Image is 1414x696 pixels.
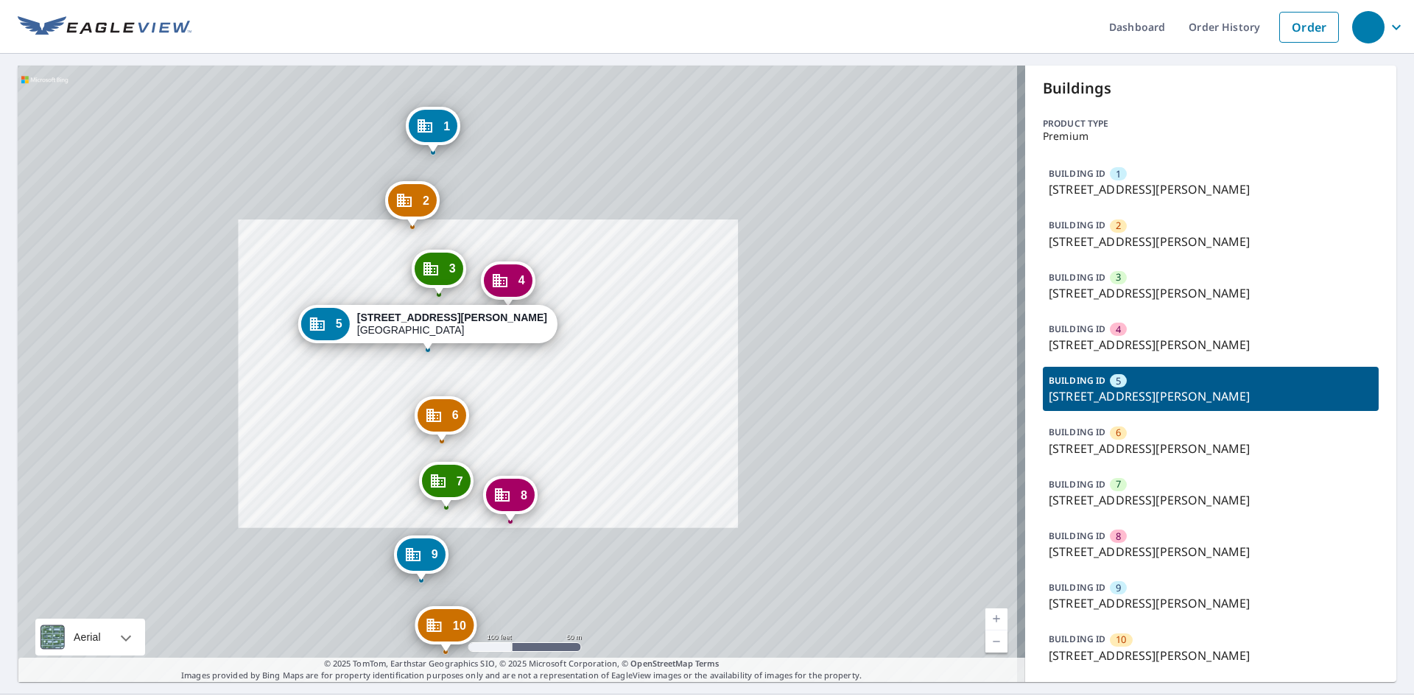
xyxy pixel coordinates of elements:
[1049,180,1373,198] p: [STREET_ADDRESS][PERSON_NAME]
[1116,581,1121,595] span: 9
[1116,323,1121,337] span: 4
[415,396,469,442] div: Dropped pin, building 6, Commercial property, 1203 N Benoist Farms Rd West Palm Beach, FL 33411
[1043,117,1379,130] p: Product type
[449,263,456,274] span: 3
[695,658,720,669] a: Terms
[336,318,342,329] span: 5
[985,608,1007,630] a: Current Level 18, Zoom In
[452,409,459,421] span: 6
[1049,491,1373,509] p: [STREET_ADDRESS][PERSON_NAME]
[1049,543,1373,560] p: [STREET_ADDRESS][PERSON_NAME]
[324,658,720,670] span: © 2025 TomTom, Earthstar Geographics SIO, © 2025 Microsoft Corporation, ©
[1049,647,1373,664] p: [STREET_ADDRESS][PERSON_NAME]
[298,305,557,351] div: Dropped pin, building 5, Commercial property, 1215 N Benoist Farms Rd West Palm Beach, FL 33411
[1049,530,1105,542] p: BUILDING ID
[1049,167,1105,180] p: BUILDING ID
[1049,374,1105,387] p: BUILDING ID
[1116,530,1121,544] span: 8
[423,195,429,206] span: 2
[1049,323,1105,335] p: BUILDING ID
[1049,478,1105,491] p: BUILDING ID
[419,462,474,507] div: Dropped pin, building 7, Commercial property, 1191 N Benoist Farms Rd West Palm Beach, FL 33411
[18,658,1025,682] p: Images provided by Bing Maps are for property identification purposes only and are not a represen...
[357,312,547,323] strong: [STREET_ADDRESS][PERSON_NAME]
[1043,130,1379,142] p: Premium
[483,476,538,521] div: Dropped pin, building 8, Commercial property, 1185 N Benoist Farms Rd West Palm Beach, FL 33411
[1049,633,1105,645] p: BUILDING ID
[357,312,547,337] div: [GEOGRAPHIC_DATA]
[412,250,466,295] div: Dropped pin, building 3, Commercial property, 1227 N Benoist Farms Rd West Palm Beach, FL 33411
[457,476,463,487] span: 7
[985,630,1007,653] a: Current Level 18, Zoom Out
[18,16,191,38] img: EV Logo
[1279,12,1339,43] a: Order
[1049,426,1105,438] p: BUILDING ID
[1116,477,1121,491] span: 7
[1116,633,1126,647] span: 10
[630,658,692,669] a: OpenStreetMap
[1049,219,1105,231] p: BUILDING ID
[415,606,476,652] div: Dropped pin, building 10, Commercial property, 1167 N Benoist Farms Rd West Palm Beach, FL 33411
[1049,284,1373,302] p: [STREET_ADDRESS][PERSON_NAME]
[443,121,450,132] span: 1
[481,261,535,307] div: Dropped pin, building 4, Commercial property, 1133 N Benoist Farms Rd West Palm Beach, FL 33411
[432,549,438,560] span: 9
[394,535,449,581] div: Dropped pin, building 9, Commercial property, 1179 N Benoist Farms Rd West Palm Beach, FL 33411
[1049,387,1373,405] p: [STREET_ADDRESS][PERSON_NAME]
[69,619,105,655] div: Aerial
[1116,167,1121,181] span: 1
[518,275,525,286] span: 4
[1116,270,1121,284] span: 3
[1049,233,1373,250] p: [STREET_ADDRESS][PERSON_NAME]
[1043,77,1379,99] p: Buildings
[453,620,466,631] span: 10
[35,619,145,655] div: Aerial
[1116,426,1121,440] span: 6
[1049,271,1105,284] p: BUILDING ID
[1049,581,1105,594] p: BUILDING ID
[521,490,527,501] span: 8
[1116,219,1121,233] span: 2
[1116,374,1121,388] span: 5
[406,107,460,152] div: Dropped pin, building 1, Commercial property, 1251 N Benoist Farms Rd West Palm Beach, FL 33411
[1049,594,1373,612] p: [STREET_ADDRESS][PERSON_NAME]
[1049,336,1373,354] p: [STREET_ADDRESS][PERSON_NAME]
[1049,440,1373,457] p: [STREET_ADDRESS][PERSON_NAME]
[385,181,440,227] div: Dropped pin, building 2, Commercial property, 1239 N Benoist Farms Rd West Palm Beach, FL 33411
